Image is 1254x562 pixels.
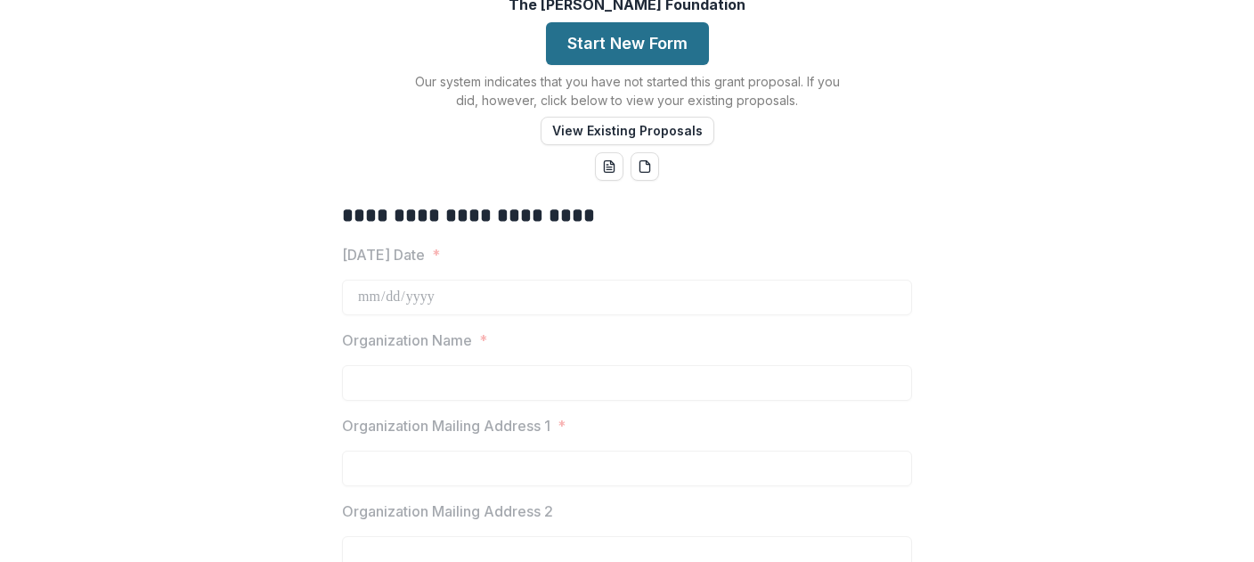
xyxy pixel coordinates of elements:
[546,22,709,65] button: Start New Form
[342,330,472,351] p: Organization Name
[595,152,623,181] button: word-download
[404,72,850,110] p: Our system indicates that you have not started this grant proposal. If you did, however, click be...
[342,244,425,265] p: [DATE] Date
[541,117,714,145] button: View Existing Proposals
[631,152,659,181] button: pdf-download
[342,415,550,436] p: Organization Mailing Address 1
[342,501,553,522] p: Organization Mailing Address 2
